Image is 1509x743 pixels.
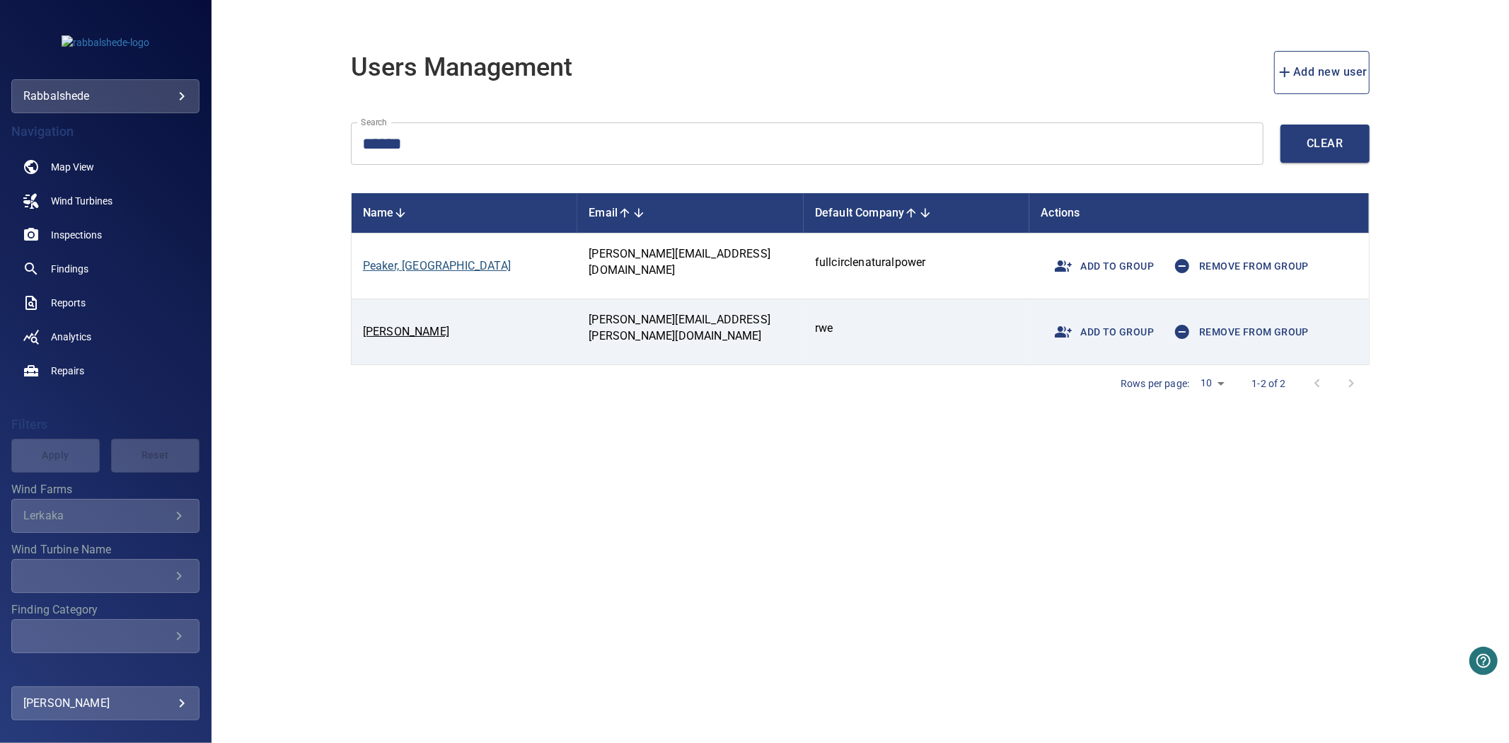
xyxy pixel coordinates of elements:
[11,184,200,218] a: windturbines noActive
[1160,311,1314,353] button: Remove from group
[815,255,1019,271] p: fullcirclenaturalpower
[11,484,200,495] label: Wind Farms
[1046,249,1154,283] span: Add to group
[23,509,170,522] div: Lerkaka
[11,320,200,354] a: analytics noActive
[1274,51,1370,94] button: add new user
[11,559,200,593] div: Wind Turbine Name
[363,205,567,221] div: Name
[11,417,200,432] h4: Filters
[11,544,200,555] label: Wind Turbine Name
[23,692,187,715] div: [PERSON_NAME]
[351,54,572,82] h1: Users Management
[11,286,200,320] a: reports noActive
[363,259,511,272] a: Peaker, [GEOGRAPHIC_DATA]
[11,354,200,388] a: repairs noActive
[815,321,1019,337] p: rwe
[363,325,449,338] a: [PERSON_NAME]
[51,330,91,344] span: Analytics
[11,252,200,286] a: findings noActive
[1309,134,1341,154] span: Clear
[1160,245,1314,287] button: Remove from group
[804,193,1030,234] th: Toggle SortBy
[589,205,792,221] div: Email
[1121,376,1189,391] p: Rows per page:
[1195,373,1229,394] div: 10
[1041,205,1357,221] div: Actions
[1276,62,1368,82] span: Add new user
[11,125,200,139] h4: Navigation
[51,262,88,276] span: Findings
[1165,315,1309,349] span: Remove from group
[1280,125,1370,163] button: Clear
[51,160,94,174] span: Map View
[11,619,200,653] div: Finding Category
[11,79,200,113] div: rabbalshede
[589,246,792,279] p: [PERSON_NAME][EMAIL_ADDRESS][DOMAIN_NAME]
[815,205,1019,221] div: Default Company
[11,604,200,616] label: Finding Category
[11,218,200,252] a: inspections noActive
[23,85,187,108] div: rabbalshede
[1041,311,1160,353] button: Add to group
[577,193,804,234] th: Toggle SortBy
[11,499,200,533] div: Wind Farms
[589,312,792,345] p: [PERSON_NAME][EMAIL_ADDRESS][PERSON_NAME][DOMAIN_NAME]
[11,150,200,184] a: map noActive
[1041,245,1160,287] button: Add to group
[1046,315,1154,349] span: Add to group
[1165,249,1309,283] span: Remove from group
[51,194,112,208] span: Wind Turbines
[51,364,84,378] span: Repairs
[51,296,86,310] span: Reports
[51,228,102,242] span: Inspections
[1252,376,1286,391] p: 1-2 of 2
[62,35,149,50] img: rabbalshede-logo
[352,193,578,234] th: Toggle SortBy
